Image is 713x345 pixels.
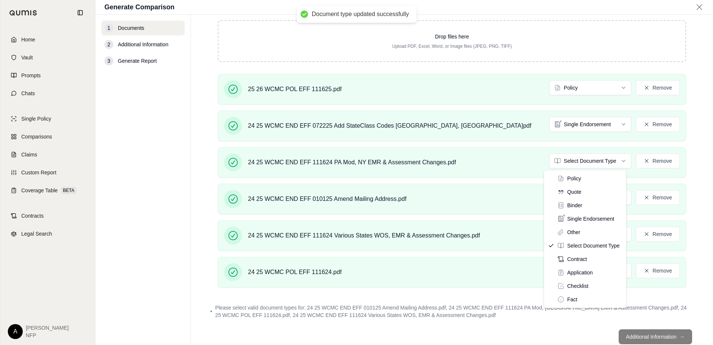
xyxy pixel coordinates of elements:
[567,269,593,276] span: Application
[567,188,581,196] span: Quote
[312,10,409,18] div: Document type updated successfully
[567,255,587,263] span: Contract
[567,175,581,182] span: Policy
[567,229,580,236] span: Other
[567,215,614,223] span: Single Endorsement
[567,282,588,290] span: Checklist
[567,202,582,209] span: Binder
[567,296,577,303] span: Fact
[567,242,620,249] span: Select Document Type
